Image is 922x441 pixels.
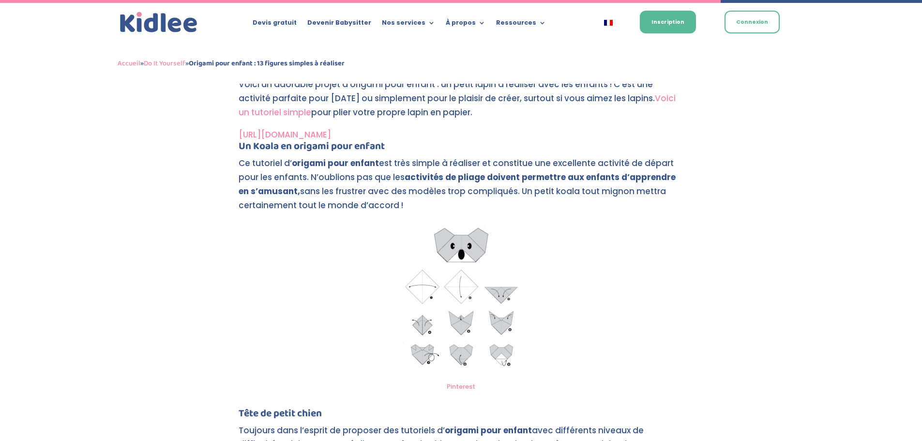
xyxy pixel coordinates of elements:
[445,425,532,436] strong: origami pour enfant
[640,11,696,33] a: Inscription
[725,11,780,33] a: Connexion
[307,19,371,30] a: Devenir Babysitter
[382,19,435,30] a: Nos services
[118,10,200,35] a: Kidlee Logo
[118,58,345,69] span: » »
[253,19,297,30] a: Devis gratuit
[239,129,331,140] a: [URL][DOMAIN_NAME]
[496,19,546,30] a: Ressources
[239,141,684,156] h4: Un Koala en origami pour enfant
[239,409,684,424] h4: Tête de petit chien
[239,77,684,128] p: Voici un adorable projet d’origami pour enfant : un petit lapin à réaliser avec les enfants ! C’e...
[118,10,200,35] img: logo_kidlee_bleu
[239,92,676,118] a: Voici un tutoriel simple
[447,382,475,391] a: Pinterest
[604,20,613,26] img: Français
[292,157,379,169] strong: origami pour enfant
[393,221,529,377] img: Origami pour enfant : un Koala
[144,58,185,69] a: Do It Yourself
[189,58,345,69] strong: Origami pour enfant : 13 figures simples à réaliser
[446,19,485,30] a: À propos
[118,58,140,69] a: Accueil
[239,156,684,221] p: Ce tutoriel d’ est très simple à réaliser et constitue une excellente activité de départ pour les...
[239,171,676,197] strong: activités de pliage doivent permettre aux enfants d’apprendre en s’amusant,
